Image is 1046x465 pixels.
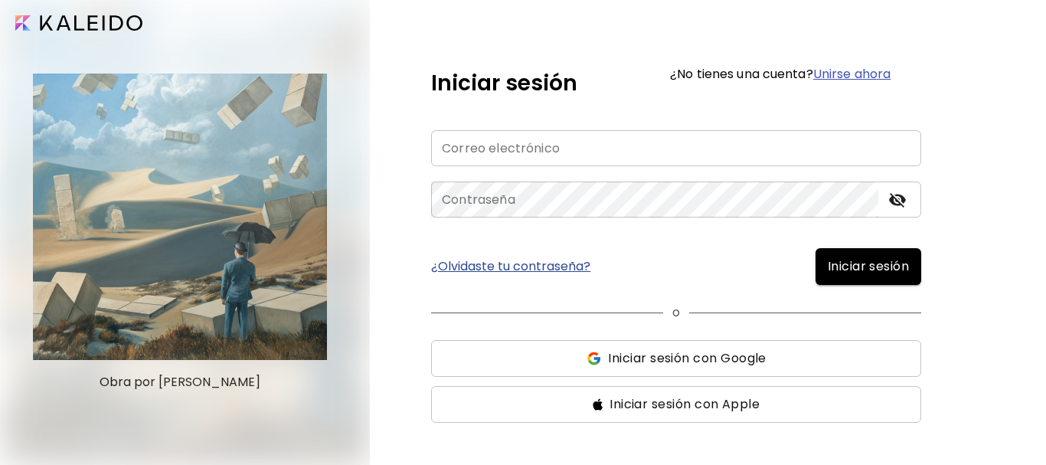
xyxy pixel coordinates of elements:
[593,398,603,411] img: ss
[431,67,577,100] h5: Iniciar sesión
[884,187,910,213] button: toggle password visibility
[431,340,921,377] button: ssIniciar sesión con Google
[828,257,909,276] span: Iniciar sesión
[586,351,602,366] img: ss
[610,395,760,414] span: Iniciar sesión con Apple
[431,260,590,273] a: ¿Olvidaste tu contraseña?
[431,386,921,423] button: ssIniciar sesión con Apple
[816,248,921,285] button: Iniciar sesión
[813,65,891,83] a: Unirse ahora
[608,349,766,368] span: Iniciar sesión con Google
[672,303,680,322] p: o
[670,68,891,80] h6: ¿No tienes una cuenta?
